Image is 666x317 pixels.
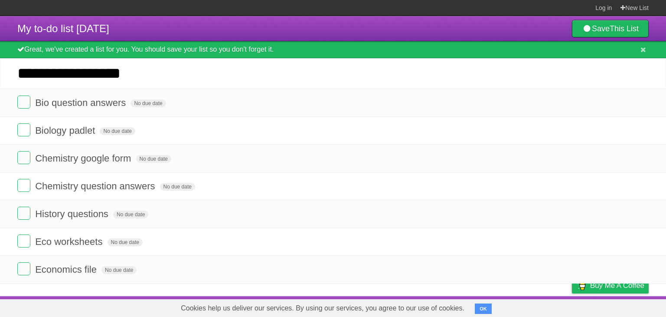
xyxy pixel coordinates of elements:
[572,20,649,37] a: SaveThis List
[610,24,639,33] b: This List
[160,183,195,191] span: No due date
[35,125,97,136] span: Biology padlet
[17,123,30,136] label: Done
[17,234,30,248] label: Done
[108,238,143,246] span: No due date
[17,207,30,220] label: Done
[113,211,148,218] span: No due date
[457,298,475,315] a: About
[35,153,133,164] span: Chemistry google form
[17,151,30,164] label: Done
[572,277,649,294] a: Buy me a coffee
[136,155,171,163] span: No due date
[131,99,166,107] span: No due date
[35,264,99,275] span: Economics file
[35,181,157,192] span: Chemistry question answers
[590,278,644,293] span: Buy me a coffee
[17,96,30,109] label: Done
[35,236,104,247] span: Eco worksheets
[17,262,30,275] label: Done
[100,127,135,135] span: No due date
[101,266,137,274] span: No due date
[561,298,583,315] a: Privacy
[485,298,520,315] a: Developers
[475,304,492,314] button: OK
[17,179,30,192] label: Done
[17,23,109,34] span: My to-do list [DATE]
[576,278,588,293] img: Buy me a coffee
[594,298,649,315] a: Suggest a feature
[172,300,473,317] span: Cookies help us deliver our services. By using our services, you agree to our use of cookies.
[35,97,128,108] span: Bio question answers
[531,298,550,315] a: Terms
[35,208,111,219] span: History questions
